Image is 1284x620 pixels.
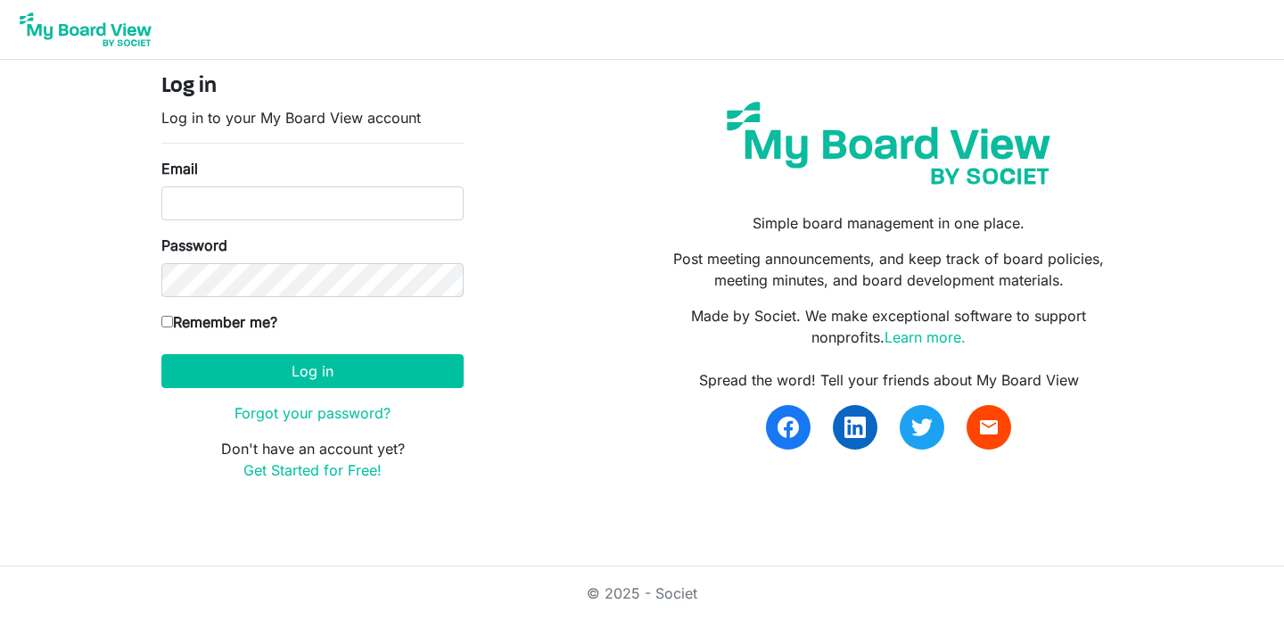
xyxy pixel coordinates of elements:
[844,417,866,438] img: linkedin.svg
[161,354,464,388] button: Log in
[161,107,464,128] p: Log in to your My Board View account
[778,417,799,438] img: facebook.svg
[161,158,198,179] label: Email
[655,248,1123,291] p: Post meeting announcements, and keep track of board policies, meeting minutes, and board developm...
[14,7,157,52] img: My Board View Logo
[243,461,382,479] a: Get Started for Free!
[967,405,1011,450] a: email
[655,305,1123,348] p: Made by Societ. We make exceptional software to support nonprofits.
[161,438,464,481] p: Don't have an account yet?
[885,328,966,346] a: Learn more.
[587,584,697,602] a: © 2025 - Societ
[161,74,464,100] h4: Log in
[161,311,277,333] label: Remember me?
[911,417,933,438] img: twitter.svg
[978,417,1000,438] span: email
[655,212,1123,234] p: Simple board management in one place.
[655,369,1123,391] div: Spread the word! Tell your friends about My Board View
[161,316,173,327] input: Remember me?
[713,88,1064,198] img: my-board-view-societ.svg
[235,404,391,422] a: Forgot your password?
[161,235,227,256] label: Password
